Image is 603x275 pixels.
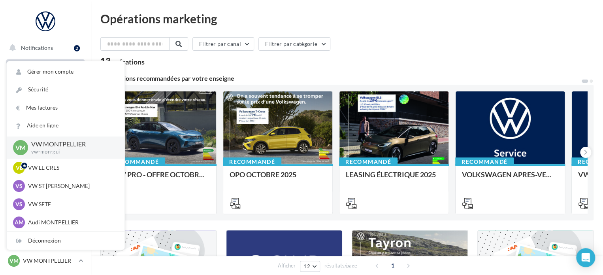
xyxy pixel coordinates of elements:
span: VM [15,143,26,152]
div: OPO OCTOBRE 2025 [230,171,326,186]
div: 6 opérations recommandées par votre enseigne [100,75,581,82]
button: Notifications 2 [5,40,83,56]
div: Déconnexion [7,232,124,250]
a: PLV et print personnalisable [5,197,86,221]
div: VOLKSWAGEN APRES-VENTE [462,171,558,186]
span: Notifications [21,44,53,51]
span: 1 [386,259,399,272]
span: AM [15,218,24,226]
a: Médiathèque [5,158,86,175]
div: Recommandé [455,157,514,166]
div: Recommandé [223,157,281,166]
a: Sécurité [7,81,124,99]
span: VL [16,164,23,172]
a: Boîte de réception99+ [5,79,86,96]
span: VS [15,182,23,190]
a: Calendrier [5,178,86,195]
button: Filtrer par catégorie [258,37,330,51]
span: VS [15,200,23,208]
a: Visibilité en ligne [5,99,86,116]
div: 13 [100,57,145,66]
span: Afficher [278,262,296,269]
p: vw-mon-gui [31,148,112,156]
a: Campagnes [5,119,86,136]
div: Opérations marketing [100,13,594,25]
p: VW LE CRES [28,164,115,172]
button: Filtrer par canal [192,37,254,51]
p: VW ST [PERSON_NAME] [28,182,115,190]
p: VW MONTPELLIER [31,140,112,149]
p: VW MONTPELLIER [23,257,75,265]
a: Aide en ligne [7,117,124,135]
div: VW PRO - OFFRE OCTOBRE 25 [113,171,210,186]
a: VM VW MONTPELLIER [6,253,85,268]
p: Audi MONTPELLIER [28,218,115,226]
a: Mes factures [7,99,124,117]
div: 2 [74,45,80,51]
a: Gérer mon compte [7,63,124,81]
span: 12 [303,263,310,269]
button: 12 [300,261,320,272]
span: résultats/page [324,262,357,269]
a: Opérations [5,59,86,76]
div: Recommandé [339,157,398,166]
a: Contacts [5,138,86,155]
p: VW SETE [28,200,115,208]
div: Open Intercom Messenger [576,248,595,267]
div: LEASING ÉLECTRIQUE 2025 [346,171,442,186]
div: opérations [111,58,145,65]
span: VM [9,257,19,265]
div: Recommandé [107,157,165,166]
a: Campagnes DataOnDemand [5,224,86,247]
